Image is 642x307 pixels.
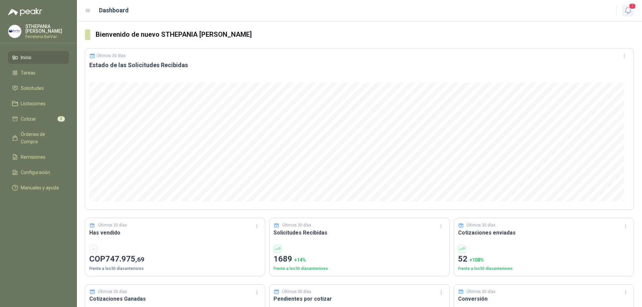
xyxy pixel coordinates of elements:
p: Últimos 30 días [97,53,126,58]
span: Remisiones [21,153,45,161]
span: ,69 [135,256,144,263]
span: + 108 % [469,257,484,263]
h3: Has vendido [89,228,261,237]
span: Inicio [21,54,31,61]
h1: Dashboard [99,6,129,15]
a: Manuales y ayuda [8,181,69,194]
p: Últimos 30 días [282,289,311,295]
p: Últimos 30 días [98,289,127,295]
a: Licitaciones [8,97,69,110]
h3: Solicitudes Recibidas [274,228,445,237]
h3: Bienvenido de nuevo STHEPANIA [PERSON_NAME] [96,29,634,40]
p: Últimos 30 días [282,222,311,228]
p: Últimos 30 días [466,222,496,228]
button: 1 [622,5,634,17]
span: Cotizar [21,115,36,123]
span: Tareas [21,69,35,76]
p: Últimos 30 días [98,222,127,228]
h3: Estado de las Solicitudes Recibidas [89,61,630,69]
p: 52 [458,253,630,266]
p: Frente a los 30 días anteriores [89,266,261,272]
img: Company Logo [8,25,21,38]
span: + 14 % [294,257,306,263]
a: Remisiones [8,151,69,163]
span: 747.975 [105,254,144,264]
p: Frente a los 30 días anteriores [458,266,630,272]
div: - [89,245,97,253]
h3: Cotizaciones Ganadas [89,295,261,303]
span: 1 [629,3,636,9]
p: STHEPANIA [PERSON_NAME] [25,24,69,33]
span: Licitaciones [21,100,45,107]
span: Manuales y ayuda [21,184,59,191]
span: Órdenes de Compra [21,131,63,145]
p: COP [89,253,261,266]
span: Solicitudes [21,85,44,92]
h3: Conversión [458,295,630,303]
p: Frente a los 30 días anteriores [274,266,445,272]
a: Inicio [8,51,69,64]
p: 1689 [274,253,445,266]
a: Configuración [8,166,69,179]
p: Últimos 30 días [466,289,496,295]
span: 3 [58,116,65,122]
span: Configuración [21,169,50,176]
p: Ferreteria BerVar [25,35,69,39]
h3: Cotizaciones enviadas [458,228,630,237]
a: Órdenes de Compra [8,128,69,148]
a: Cotizar3 [8,113,69,125]
img: Logo peakr [8,8,42,16]
h3: Pendientes por cotizar [274,295,445,303]
a: Tareas [8,66,69,79]
a: Solicitudes [8,82,69,95]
